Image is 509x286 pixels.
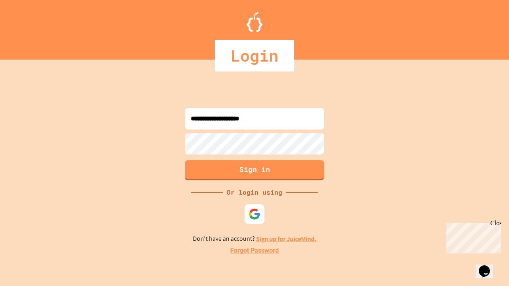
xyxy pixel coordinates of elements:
img: google-icon.svg [249,208,260,220]
div: Or login using [223,187,286,197]
a: Sign up for JuiceMind. [256,235,317,243]
div: Chat with us now!Close [3,3,55,50]
div: Login [215,40,294,71]
iframe: chat widget [476,254,501,278]
button: Sign in [185,160,324,180]
iframe: chat widget [443,220,501,253]
p: Don't have an account? [193,234,317,244]
img: Logo.svg [247,12,262,32]
a: Forgot Password [230,246,279,255]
